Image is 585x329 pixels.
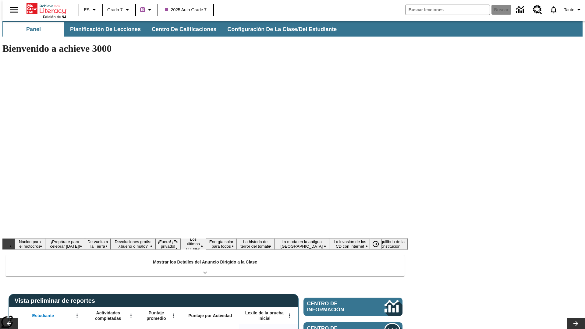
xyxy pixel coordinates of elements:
button: Pausar [370,239,382,249]
p: Mostrar los Detalles del Anuncio Dirigido a la Clase [153,259,257,265]
button: Diapositiva 7 Energía solar para todos [206,239,237,249]
h1: Bienvenido a achieve 3000 [2,43,408,54]
span: ES [84,7,90,13]
span: 2025 Auto Grade 7 [165,7,207,13]
span: Lexile de la prueba inicial [242,310,287,321]
button: Abrir menú [126,311,136,320]
a: Centro de información [303,298,402,316]
span: Estudiante [32,313,54,318]
span: Puntaje por Actividad [188,313,232,318]
button: Boost El color de la clase es morado/púrpura. Cambiar el color de la clase. [138,4,156,15]
span: B [141,6,144,13]
div: Subbarra de navegación [2,22,342,37]
a: Notificaciones [546,2,562,18]
button: Abrir menú [169,311,178,320]
button: Grado: Grado 7, Elige un grado [105,4,133,15]
button: Abrir menú [285,311,294,320]
div: Subbarra de navegación [2,21,583,37]
span: Actividades completadas [88,310,128,321]
button: Diapositiva 4 Devoluciones gratis: ¿bueno o malo? [111,239,155,249]
span: Tauto [564,7,574,13]
span: Grado 7 [107,7,123,13]
a: Centro de recursos, Se abrirá en una pestaña nueva. [529,2,546,18]
button: Lenguaje: ES, Selecciona un idioma [81,4,101,15]
span: Puntaje promedio [142,310,171,321]
span: Centro de información [307,301,364,313]
button: Diapositiva 8 La historia de terror del tomate [237,239,274,249]
button: Diapositiva 11 El equilibrio de la Constitución [371,239,408,249]
button: Configuración de la clase/del estudiante [222,22,342,37]
button: Diapositiva 2 ¡Prepárate para celebrar Juneteenth! [45,239,85,249]
button: Diapositiva 9 La moda en la antigua Roma [274,239,329,249]
button: Diapositiva 1 Nacido para el motocrós [15,239,45,249]
a: Portada [27,3,66,15]
div: Mostrar los Detalles del Anuncio Dirigido a la Clase [5,255,405,276]
button: Diapositiva 10 La invasión de los CD con Internet [329,239,371,249]
button: Abrir menú [73,311,82,320]
div: Portada [27,2,66,19]
button: Diapositiva 5 ¡Fuera! ¡Es privado! [155,239,181,249]
input: Buscar campo [406,5,490,15]
button: Abrir el menú lateral [5,1,23,19]
button: Perfil/Configuración [562,4,585,15]
button: Carrusel de lecciones, seguir [567,318,585,329]
div: Pausar [370,239,388,249]
button: Planificación de lecciones [65,22,146,37]
button: Diapositiva 3 De vuelta a la Tierra [85,239,111,249]
button: Panel [3,22,64,37]
button: Centro de calificaciones [147,22,221,37]
a: Centro de información [512,2,529,18]
span: Vista preliminar de reportes [15,297,98,304]
span: Edición de NJ [43,15,66,19]
button: Diapositiva 6 Los últimos colonos [181,236,206,252]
